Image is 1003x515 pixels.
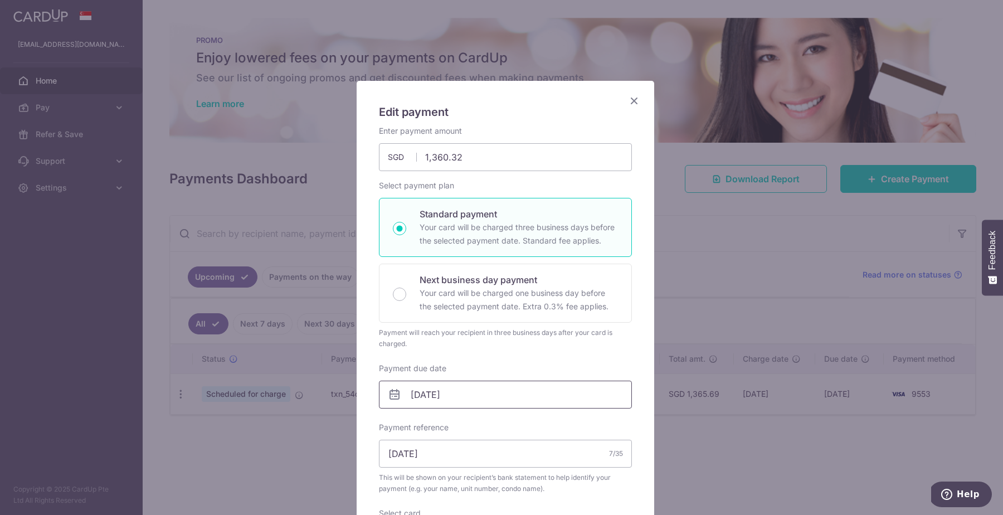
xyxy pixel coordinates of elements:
[379,381,632,409] input: DD / MM / YYYY
[420,286,618,313] p: Your card will be charged one business day before the selected payment date. Extra 0.3% fee applies.
[379,125,462,137] label: Enter payment amount
[627,94,641,108] button: Close
[982,220,1003,295] button: Feedback - Show survey
[987,231,997,270] span: Feedback
[420,221,618,247] p: Your card will be charged three business days before the selected payment date. Standard fee appl...
[420,273,618,286] p: Next business day payment
[379,143,632,171] input: 0.00
[379,327,632,349] div: Payment will reach your recipient in three business days after your card is charged.
[379,103,632,121] h5: Edit payment
[379,180,454,191] label: Select payment plan
[379,363,446,374] label: Payment due date
[379,472,632,494] span: This will be shown on your recipient’s bank statement to help identify your payment (e.g. your na...
[420,207,618,221] p: Standard payment
[609,448,623,459] div: 7/35
[931,482,992,509] iframe: Opens a widget where you can find more information
[388,152,417,163] span: SGD
[379,422,449,433] label: Payment reference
